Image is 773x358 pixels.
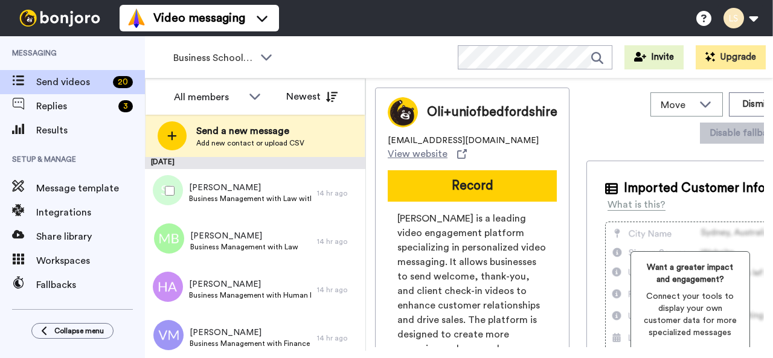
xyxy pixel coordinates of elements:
[153,320,184,350] img: vm.png
[196,138,304,148] span: Add new contact or upload CSV
[696,45,766,69] button: Upgrade
[388,135,539,147] span: [EMAIL_ADDRESS][DOMAIN_NAME]
[624,179,765,197] span: Imported Customer Info
[14,10,105,27] img: bj-logo-header-white.svg
[145,157,365,169] div: [DATE]
[277,85,347,109] button: Newest
[127,8,146,28] img: vm-color.svg
[189,278,311,290] span: [PERSON_NAME]
[388,170,557,202] button: Record
[113,76,133,88] div: 20
[189,182,311,194] span: [PERSON_NAME]
[608,197,666,212] div: What is this?
[54,326,104,336] span: Collapse menu
[190,327,311,339] span: [PERSON_NAME]
[189,194,311,203] span: Business Management with Law with Foundation Year
[317,237,359,246] div: 14 hr ago
[36,75,108,89] span: Send videos
[173,51,254,65] span: Business School 2025
[36,181,145,196] span: Message template
[196,124,304,138] span: Send a new message
[641,261,740,286] span: Want a greater impact and engagement?
[154,223,184,254] img: mb.png
[36,278,145,292] span: Fallbacks
[174,90,243,104] div: All members
[317,188,359,198] div: 14 hr ago
[153,272,183,302] img: ha.png
[36,229,145,244] span: Share library
[624,45,684,69] button: Invite
[36,254,145,268] span: Workspaces
[190,339,311,348] span: Business Management with Finance with Top-up
[661,98,693,112] span: Move
[36,123,145,138] span: Results
[427,103,557,121] span: Oli+uniofbedfordshire
[641,290,740,339] span: Connect your tools to display your own customer data for more specialized messages
[36,205,145,220] span: Integrations
[388,147,447,161] span: View website
[190,230,298,242] span: [PERSON_NAME]
[388,147,467,161] a: View website
[388,97,418,127] img: Image of Oli+uniofbedfordshire
[190,242,298,252] span: Business Management with Law
[317,285,359,295] div: 14 hr ago
[31,323,114,339] button: Collapse menu
[36,99,114,113] span: Replies
[118,100,133,112] div: 3
[189,290,311,300] span: Business Management with Human Resource Management
[317,333,359,343] div: 14 hr ago
[153,10,245,27] span: Video messaging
